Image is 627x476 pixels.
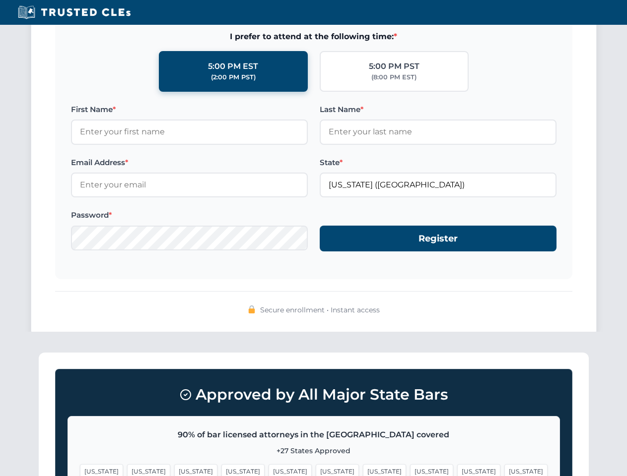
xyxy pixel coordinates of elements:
[371,72,417,82] div: (8:00 PM EST)
[71,119,308,144] input: Enter your first name
[68,381,560,408] h3: Approved by All Major State Bars
[320,173,557,197] input: California (CA)
[71,104,308,116] label: First Name
[71,157,308,169] label: Email Address
[320,157,557,169] label: State
[15,5,134,20] img: Trusted CLEs
[80,445,548,456] p: +27 States Approved
[320,119,557,144] input: Enter your last name
[369,60,419,73] div: 5:00 PM PST
[320,226,557,252] button: Register
[248,305,256,313] img: 🔒
[260,304,380,315] span: Secure enrollment • Instant access
[80,428,548,441] p: 90% of bar licensed attorneys in the [GEOGRAPHIC_DATA] covered
[320,104,557,116] label: Last Name
[71,30,557,43] span: I prefer to attend at the following time:
[71,209,308,221] label: Password
[211,72,256,82] div: (2:00 PM PST)
[71,173,308,197] input: Enter your email
[208,60,258,73] div: 5:00 PM EST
